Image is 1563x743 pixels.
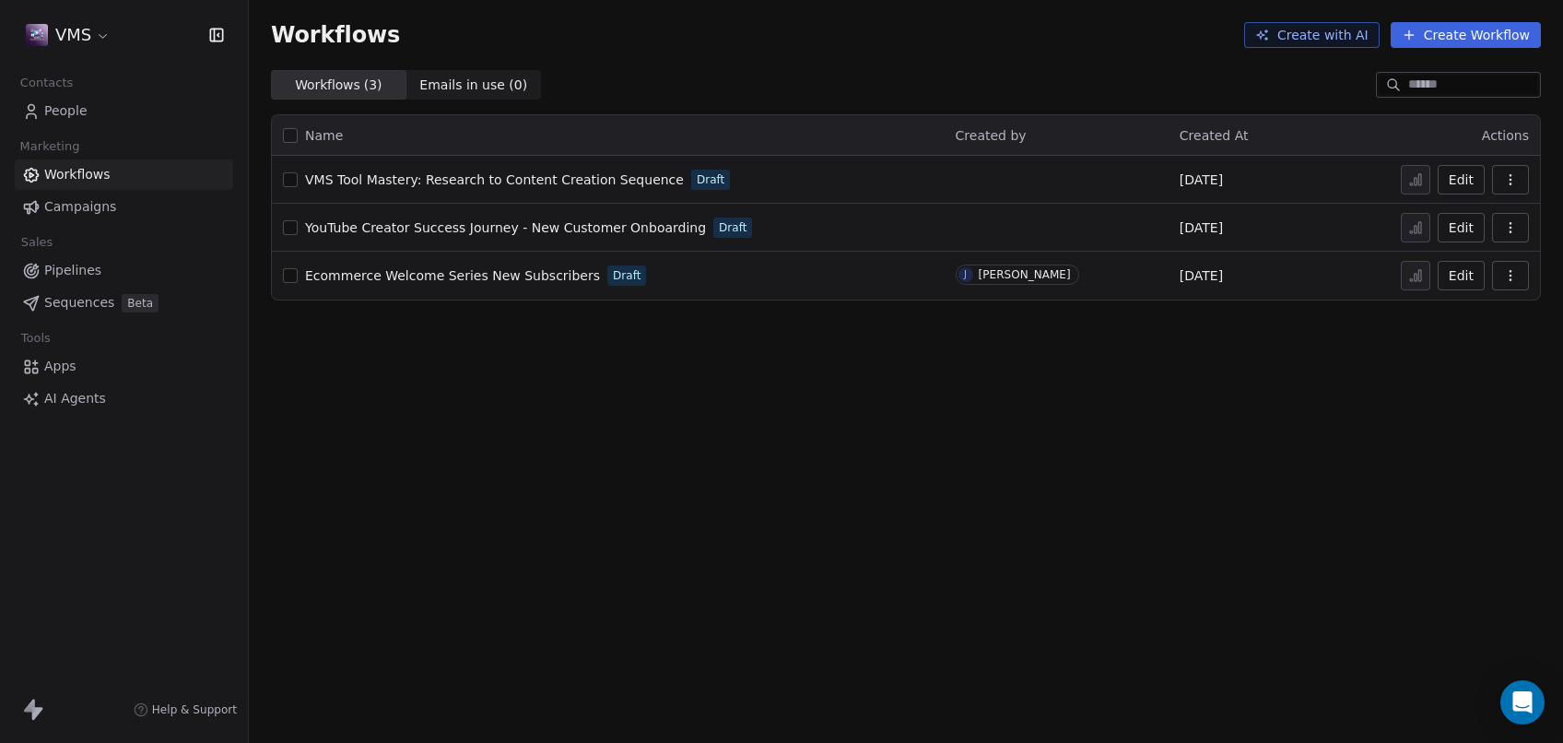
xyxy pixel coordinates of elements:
[44,389,106,408] span: AI Agents
[1180,171,1223,189] span: [DATE]
[134,702,237,717] a: Help & Support
[719,219,746,236] span: Draft
[1438,213,1485,242] button: Edit
[1438,165,1485,195] button: Edit
[44,197,116,217] span: Campaigns
[122,294,159,313] span: Beta
[1438,261,1485,290] button: Edit
[13,324,58,352] span: Tools
[1180,266,1223,285] span: [DATE]
[1482,128,1529,143] span: Actions
[55,23,91,47] span: VMS
[15,351,233,382] a: Apps
[26,24,48,46] img: VMS-logo.jpeg
[44,101,88,121] span: People
[1180,128,1249,143] span: Created At
[13,229,61,256] span: Sales
[305,220,706,235] span: YouTube Creator Success Journey - New Customer Onboarding
[44,261,101,280] span: Pipelines
[1391,22,1541,48] button: Create Workflow
[22,19,114,51] button: VMS
[271,22,400,48] span: Workflows
[697,171,724,188] span: Draft
[305,266,600,285] a: Ecommerce Welcome Series New Subscribers
[419,76,527,95] span: Emails in use ( 0 )
[15,383,233,414] a: AI Agents
[305,126,343,146] span: Name
[44,357,76,376] span: Apps
[44,293,114,313] span: Sequences
[305,218,706,237] a: YouTube Creator Success Journey - New Customer Onboarding
[956,128,1027,143] span: Created by
[15,96,233,126] a: People
[15,159,233,190] a: Workflows
[305,172,684,187] span: VMS Tool Mastery: Research to Content Creation Sequence
[305,171,684,189] a: VMS Tool Mastery: Research to Content Creation Sequence
[15,255,233,286] a: Pipelines
[1180,218,1223,237] span: [DATE]
[12,69,81,97] span: Contacts
[1500,680,1545,725] div: Open Intercom Messenger
[12,133,88,160] span: Marketing
[613,267,640,284] span: Draft
[1244,22,1380,48] button: Create with AI
[44,165,111,184] span: Workflows
[15,192,233,222] a: Campaigns
[15,288,233,318] a: SequencesBeta
[152,702,237,717] span: Help & Support
[964,267,967,282] div: J
[979,268,1071,281] div: [PERSON_NAME]
[305,268,600,283] span: Ecommerce Welcome Series New Subscribers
